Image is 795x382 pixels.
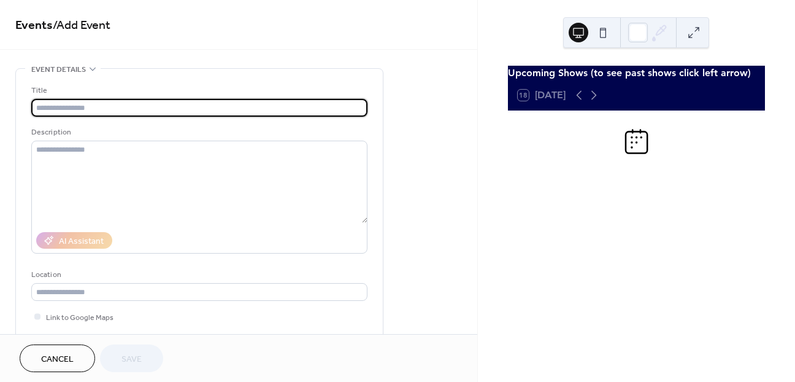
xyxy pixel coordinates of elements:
[20,345,95,372] button: Cancel
[31,268,365,281] div: Location
[31,63,86,76] span: Event details
[15,14,53,37] a: Events
[41,353,74,366] span: Cancel
[508,66,765,80] div: Upcoming Shows (to see past shows click left arrow)
[31,84,365,97] div: Title
[53,14,110,37] span: / Add Event
[31,126,365,139] div: Description
[46,311,113,324] span: Link to Google Maps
